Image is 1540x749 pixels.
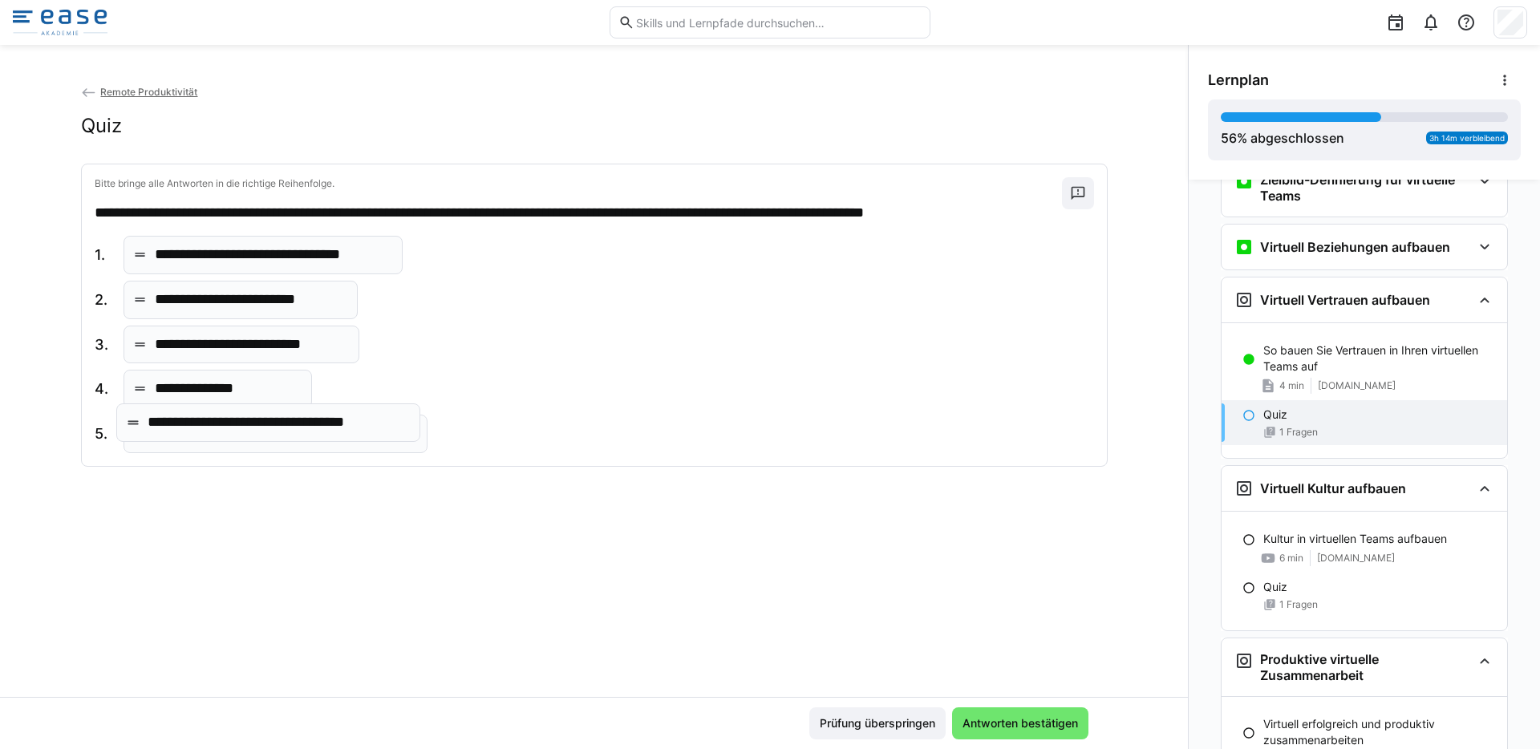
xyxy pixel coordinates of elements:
h3: Virtuell Vertrauen aufbauen [1260,292,1430,308]
span: 3h 14m verbleibend [1429,133,1505,143]
input: Skills und Lernpfade durchsuchen… [634,15,922,30]
span: 1 Fragen [1279,426,1318,439]
p: Quiz [1263,407,1287,423]
span: 3. [95,334,111,355]
span: 1. [95,245,111,265]
span: Lernplan [1208,71,1269,89]
span: 2. [95,289,111,310]
a: Remote Produktivität [81,86,198,98]
p: Virtuell erfolgreich und produktiv zusammenarbeiten [1263,716,1494,748]
h3: Virtuell Kultur aufbauen [1260,480,1406,496]
p: Quiz [1263,579,1287,595]
span: Antworten bestätigen [960,715,1080,731]
p: Bitte bringe alle Antworten in die richtige Reihenfolge. [95,177,1062,190]
h3: Produktive virtuelle Zusammenarbeit [1260,651,1472,683]
span: 6 min [1279,552,1303,565]
span: Prüfung überspringen [817,715,938,731]
span: [DOMAIN_NAME] [1318,379,1396,392]
h3: Zielbild-Definierung für virtuelle Teams [1260,172,1472,204]
button: Antworten bestätigen [952,707,1088,739]
span: 1 Fragen [1279,598,1318,611]
span: 4 min [1279,379,1304,392]
span: [DOMAIN_NAME] [1317,552,1395,565]
span: 56 [1221,130,1237,146]
div: % abgeschlossen [1221,128,1344,148]
h3: Virtuell Beziehungen aufbauen [1260,239,1450,255]
p: So bauen Sie Vertrauen in Ihren virtuellen Teams auf [1263,342,1494,374]
span: 4. [95,379,111,399]
p: Kultur in virtuellen Teams aufbauen [1263,531,1447,547]
span: 5. [95,423,111,444]
span: Remote Produktivität [100,86,197,98]
h2: Quiz [81,114,122,138]
button: Prüfung überspringen [809,707,946,739]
